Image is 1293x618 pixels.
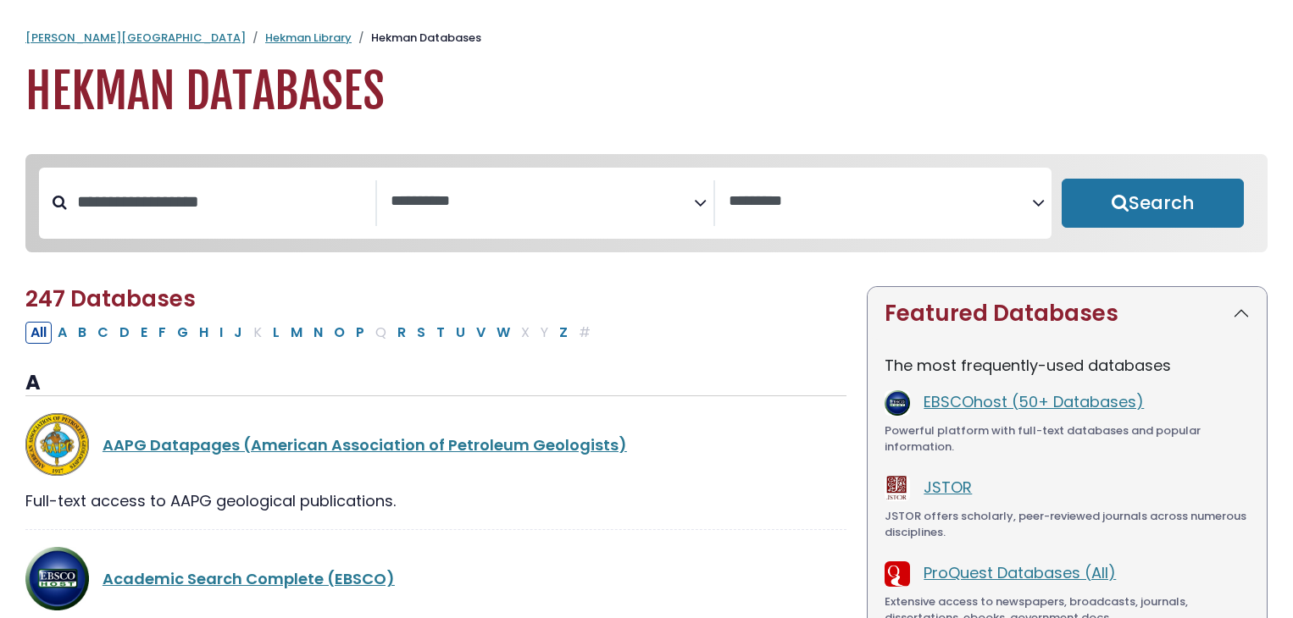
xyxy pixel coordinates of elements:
textarea: Search [729,193,1032,211]
a: AAPG Datapages (American Association of Petroleum Geologists) [103,434,627,455]
div: Alpha-list to filter by first letter of database name [25,321,597,342]
button: Filter Results W [491,322,515,344]
button: Filter Results M [286,322,308,344]
li: Hekman Databases [352,30,481,47]
button: Filter Results F [153,322,171,344]
nav: Search filters [25,154,1268,252]
button: Filter Results S [412,322,430,344]
button: Filter Results D [114,322,135,344]
button: Featured Databases [868,287,1267,340]
button: Submit for Search Results [1062,179,1244,228]
button: Filter Results P [351,322,369,344]
button: Filter Results C [92,322,114,344]
p: The most frequently-used databases [885,354,1250,377]
button: Filter Results H [194,322,214,344]
button: Filter Results L [268,322,285,344]
button: Filter Results N [308,322,328,344]
div: JSTOR offers scholarly, peer-reviewed journals across numerous disciplines. [885,508,1250,541]
div: Powerful platform with full-text databases and popular information. [885,422,1250,455]
a: [PERSON_NAME][GEOGRAPHIC_DATA] [25,30,246,46]
button: Filter Results T [431,322,450,344]
button: Filter Results Z [554,322,573,344]
button: Filter Results G [172,322,193,344]
a: Academic Search Complete (EBSCO) [103,568,395,589]
nav: breadcrumb [25,30,1268,47]
div: Full-text access to AAPG geological publications. [25,489,846,512]
button: Filter Results B [73,322,92,344]
button: All [25,322,52,344]
span: 247 Databases [25,284,196,314]
h3: A [25,371,846,396]
button: Filter Results V [471,322,491,344]
a: EBSCOhost (50+ Databases) [924,391,1144,412]
input: Search database by title or keyword [67,188,375,216]
a: ProQuest Databases (All) [924,562,1116,583]
button: Filter Results O [329,322,350,344]
button: Filter Results I [214,322,228,344]
button: Filter Results J [229,322,247,344]
h1: Hekman Databases [25,63,1268,120]
button: Filter Results A [53,322,72,344]
a: Hekman Library [265,30,352,46]
textarea: Search [391,193,694,211]
button: Filter Results E [136,322,153,344]
button: Filter Results U [451,322,470,344]
button: Filter Results R [392,322,411,344]
a: JSTOR [924,477,972,498]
